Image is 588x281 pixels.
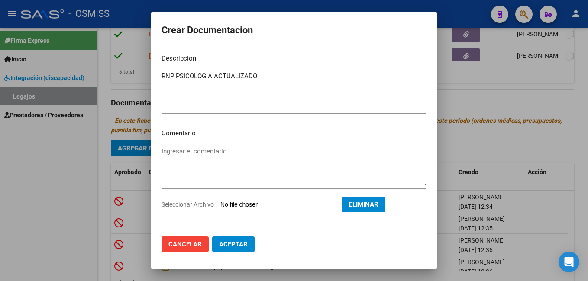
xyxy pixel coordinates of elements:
h2: Crear Documentacion [162,22,426,38]
button: Aceptar [212,236,255,252]
p: Comentario [162,128,426,138]
button: Cancelar [162,236,209,252]
button: Eliminar [342,197,385,212]
span: Aceptar [219,240,248,248]
div: Open Intercom Messenger [559,252,579,272]
span: Cancelar [168,240,202,248]
p: Descripcion [162,54,426,64]
span: Seleccionar Archivo [162,201,214,208]
span: Eliminar [349,201,378,208]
